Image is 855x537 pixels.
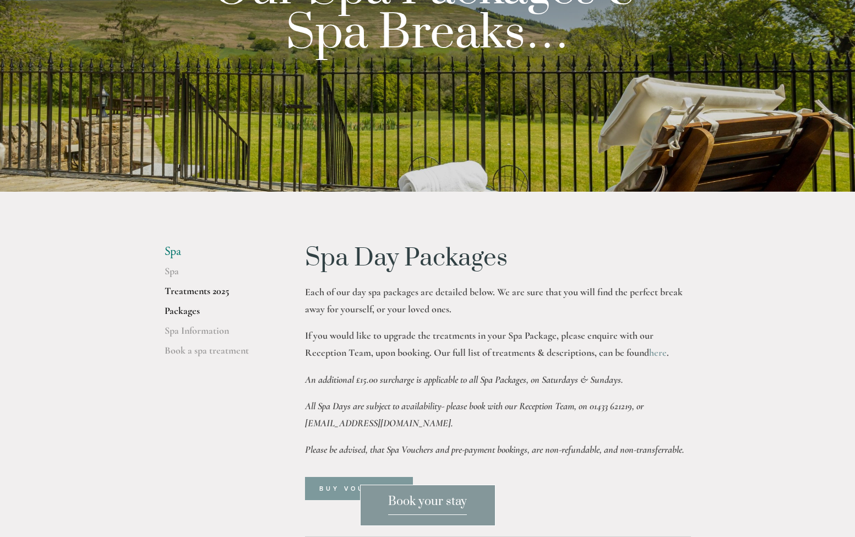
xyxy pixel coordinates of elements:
[305,477,413,500] a: Buy Vouchers
[305,327,691,361] p: If you would like to upgrade the treatments in your Spa Package, please enquire with our Receptio...
[649,346,667,359] a: here
[388,494,467,515] span: Book your stay
[165,305,270,324] a: Packages
[305,443,684,455] em: Please be advised, that Spa Vouchers and pre-payment bookings, are non-refundable, and non-transf...
[165,245,270,259] li: Spa
[305,400,646,429] em: All Spa Days are subject to availability- please book with our Reception Team, on 01433 621219, o...
[165,324,270,344] a: Spa Information
[305,245,691,272] h1: Spa Day Packages
[305,284,691,317] p: Each of our day spa packages are detailed below. We are sure that you will find the perfect break...
[165,344,270,364] a: Book a spa treatment
[165,285,270,305] a: Treatments 2025
[360,485,495,526] a: Book your stay
[165,265,270,285] a: Spa
[305,373,623,386] em: An additional £15.00 surcharge is applicable to all Spa Packages, on Saturdays & Sundays.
